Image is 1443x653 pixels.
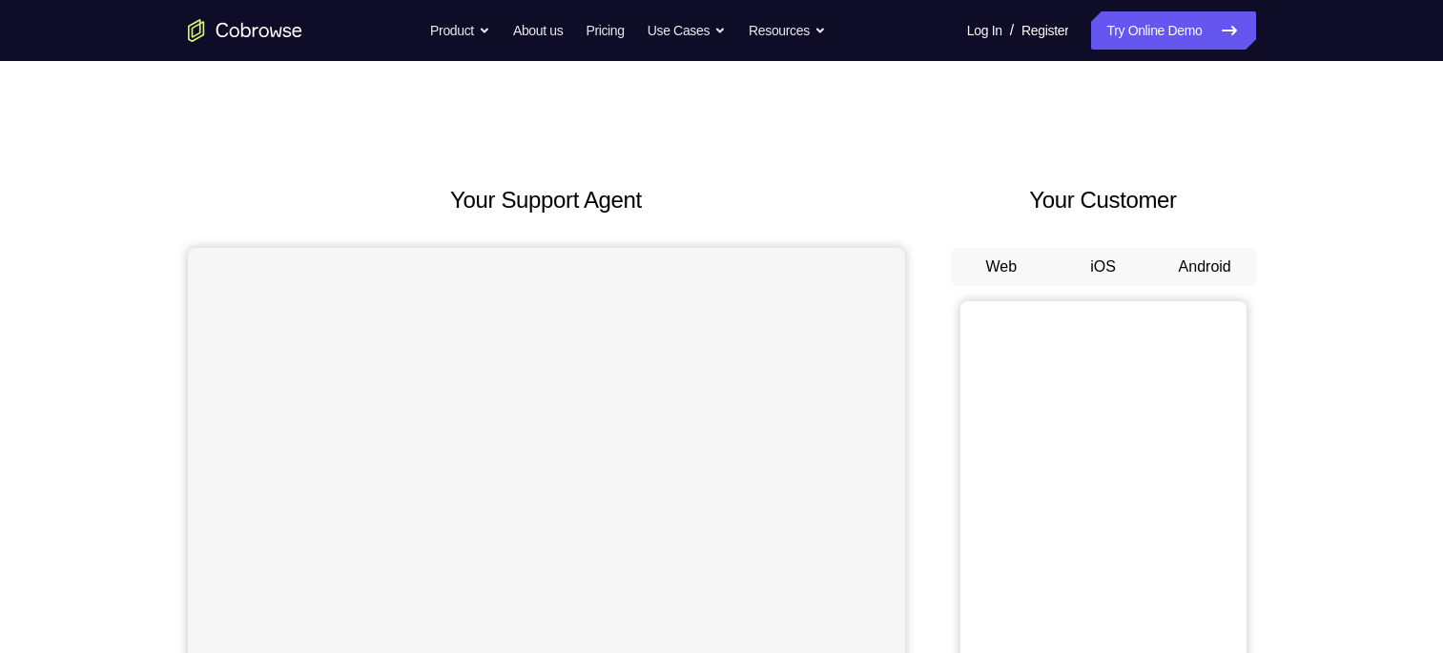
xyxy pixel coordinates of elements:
[951,248,1053,286] button: Web
[430,11,490,50] button: Product
[586,11,624,50] a: Pricing
[967,11,1002,50] a: Log In
[513,11,563,50] a: About us
[648,11,726,50] button: Use Cases
[188,183,905,217] h2: Your Support Agent
[749,11,826,50] button: Resources
[188,19,302,42] a: Go to the home page
[1091,11,1255,50] a: Try Online Demo
[1010,19,1014,42] span: /
[1052,248,1154,286] button: iOS
[1021,11,1068,50] a: Register
[1154,248,1256,286] button: Android
[951,183,1256,217] h2: Your Customer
